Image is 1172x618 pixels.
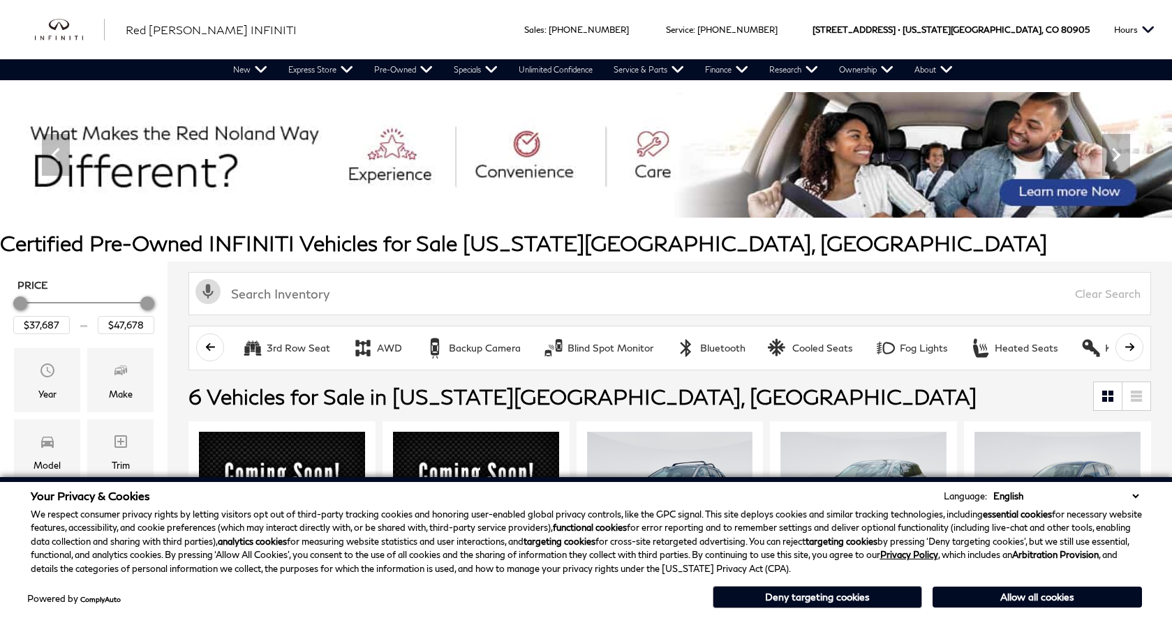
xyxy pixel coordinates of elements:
a: Ownership [829,59,904,80]
div: ModelModel [14,419,80,483]
svg: Click to toggle on voice search [195,279,221,304]
div: Backup Camera [424,338,445,359]
button: scroll right [1115,333,1143,361]
div: Powered by [27,594,121,603]
div: Heated Seats [995,342,1058,354]
span: Model [39,430,56,458]
button: Blind Spot MonitorBlind Spot Monitor [535,333,661,363]
img: 2025 INFINITI QX60 PURE [780,432,947,556]
span: : [544,24,547,35]
strong: targeting cookies [524,536,595,547]
div: AWD [377,342,402,354]
span: : [693,24,695,35]
a: ComplyAuto [80,595,121,603]
strong: targeting cookies [806,536,877,547]
div: Fog Lights [875,338,896,359]
button: 3rd Row Seat3rd Row Seat [235,333,338,363]
div: TrimTrim [87,419,154,483]
div: Backup Camera [449,342,521,354]
strong: functional cookies [553,522,627,533]
div: MakeMake [87,348,154,412]
div: Next [1102,134,1130,176]
input: Maximum [98,316,154,334]
button: Fog LightsFog Lights [868,333,956,363]
a: [PHONE_NUMBER] [697,24,778,35]
div: Trim [112,458,130,473]
a: Specials [443,59,508,80]
div: Minimum Price [13,296,27,310]
div: 3rd Row Seat [242,338,263,359]
a: New [223,59,278,80]
strong: Arbitration Provision [1012,549,1099,560]
span: Go to slide 3 [589,192,603,206]
span: Go to slide 2 [570,192,584,206]
span: Make [112,359,129,386]
div: 3rd Row Seat [267,342,330,354]
div: Keyless Entry [1105,342,1167,354]
button: scroll left [196,333,224,361]
img: 2025 INFINITI QX50 SPORT [587,432,753,556]
a: Privacy Policy [880,549,938,560]
div: Keyless Entry [1081,338,1101,359]
div: Heated Seats [970,338,991,359]
strong: analytics cookies [218,536,287,547]
a: Research [759,59,829,80]
div: Language: [944,492,987,501]
span: Trim [112,430,129,458]
h5: Price [17,279,150,292]
span: Service [666,24,693,35]
a: [STREET_ADDRESS] • [US_STATE][GEOGRAPHIC_DATA], CO 80905 [813,24,1090,35]
button: Deny targeting cookies [713,586,922,608]
div: AWD [353,338,373,359]
nav: Main Navigation [223,59,963,80]
a: [PHONE_NUMBER] [549,24,629,35]
a: Express Store [278,59,364,80]
div: Cooled Seats [792,342,853,354]
span: Your Privacy & Cookies [31,489,150,502]
a: Pre-Owned [364,59,443,80]
div: Price [13,292,154,334]
a: About [904,59,963,80]
div: Previous [42,134,70,176]
button: Backup CameraBackup Camera [417,333,528,363]
img: 2024 INFINITI QX50 Sensory [393,432,559,559]
strong: essential cookies [983,508,1052,520]
div: Bluetooth [700,342,746,354]
p: We respect consumer privacy rights by letting visitors opt out of third-party tracking cookies an... [31,508,1142,576]
div: YearYear [14,348,80,412]
div: Make [109,386,133,402]
select: Language Select [990,489,1142,503]
span: Sales [524,24,544,35]
a: Finance [695,59,759,80]
input: Minimum [13,316,70,334]
a: infiniti [35,19,105,41]
div: Bluetooth [676,338,697,359]
img: 2025 INFINITI QX60 PURE [974,432,1141,556]
input: Search Inventory [188,272,1151,315]
div: Fog Lights [900,342,948,354]
button: Heated SeatsHeated Seats [963,333,1066,363]
a: Unlimited Confidence [508,59,603,80]
button: Allow all cookies [933,587,1142,608]
button: Cooled SeatsCooled Seats [760,333,861,363]
img: INFINITI [35,19,105,41]
span: Year [39,359,56,386]
div: Blind Spot Monitor [543,338,564,359]
span: 6 Vehicles for Sale in [US_STATE][GEOGRAPHIC_DATA], [GEOGRAPHIC_DATA] [188,384,977,409]
span: Red [PERSON_NAME] INFINITI [126,23,297,36]
div: Model [34,458,61,473]
a: Service & Parts [603,59,695,80]
button: BluetoothBluetooth [668,333,753,363]
span: Go to slide 4 [609,192,623,206]
div: Year [38,386,57,402]
div: Cooled Seats [768,338,789,359]
img: 2022 INFINITI QX60 LUXE [199,432,365,559]
a: Red [PERSON_NAME] INFINITI [126,22,297,38]
span: Go to slide 1 [550,192,564,206]
button: AWDAWD [345,333,410,363]
div: Maximum Price [140,296,154,310]
div: Blind Spot Monitor [568,342,653,354]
